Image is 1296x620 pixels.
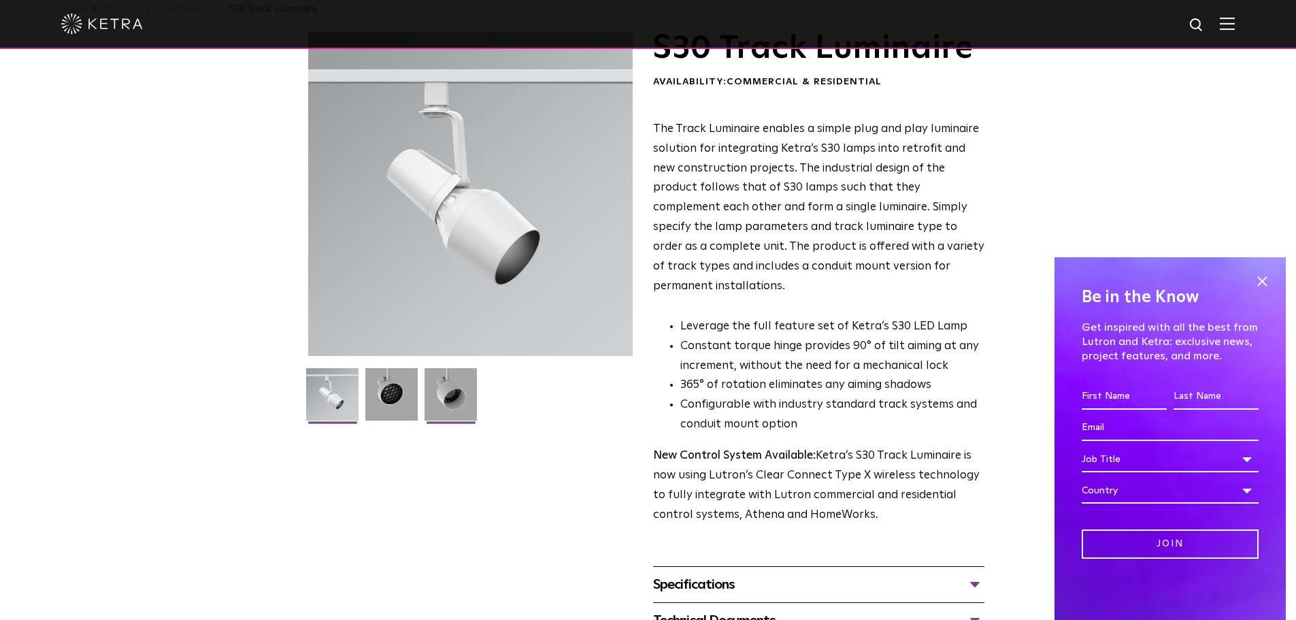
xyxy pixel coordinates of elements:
[727,77,882,86] span: Commercial & Residential
[1082,284,1259,310] h4: Be in the Know
[680,376,984,395] li: 365° of rotation eliminates any aiming shadows
[653,123,984,292] span: The Track Luminaire enables a simple plug and play luminaire solution for integrating Ketra’s S30...
[425,368,477,431] img: 9e3d97bd0cf938513d6e
[653,446,984,525] p: Ketra’s S30 Track Luminaire is now using Lutron’s Clear Connect Type X wireless technology to ful...
[1082,446,1259,472] div: Job Title
[653,76,984,89] div: Availability:
[61,14,143,34] img: ketra-logo-2019-white
[1082,478,1259,504] div: Country
[1082,384,1167,410] input: First Name
[1082,415,1259,441] input: Email
[653,450,816,461] strong: New Control System Available:
[306,368,359,431] img: S30-Track-Luminaire-2021-Web-Square
[680,337,984,376] li: Constant torque hinge provides 90° of tilt aiming at any increment, without the need for a mechan...
[1189,17,1206,34] img: search icon
[1220,17,1235,30] img: Hamburger%20Nav.svg
[680,395,984,435] li: Configurable with industry standard track systems and conduit mount option
[365,368,418,431] img: 3b1b0dc7630e9da69e6b
[680,317,984,337] li: Leverage the full feature set of Ketra’s S30 LED Lamp
[1082,321,1259,363] p: Get inspired with all the best from Lutron and Ketra: exclusive news, project features, and more.
[653,574,984,595] div: Specifications
[1174,384,1259,410] input: Last Name
[1082,529,1259,559] input: Join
